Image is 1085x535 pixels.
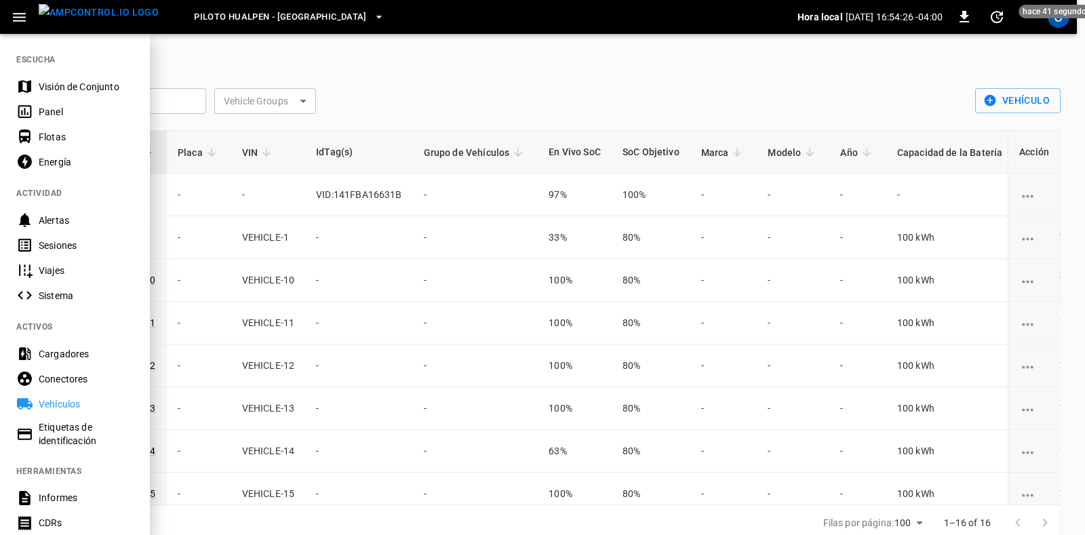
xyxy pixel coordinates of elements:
div: CDRs [39,516,133,530]
img: ampcontrol.io logo [39,4,159,21]
div: Informes [39,491,133,504]
p: [DATE] 16:54:26 -04:00 [846,10,943,24]
div: Flotas [39,130,133,144]
div: Energía [39,155,133,169]
p: Hora local [797,10,843,24]
div: Sistema [39,289,133,302]
div: Vehículos [39,397,133,411]
button: set refresh interval [986,6,1008,28]
div: Viajes [39,264,133,277]
div: Sesiones [39,239,133,252]
div: Etiquetas de identificación [39,420,133,448]
span: Piloto Hualpen - [GEOGRAPHIC_DATA] [194,9,367,25]
div: Visión de Conjunto [39,80,133,94]
div: Alertas [39,214,133,227]
div: Cargadores [39,347,133,361]
div: Panel [39,105,133,119]
div: Conectores [39,372,133,386]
